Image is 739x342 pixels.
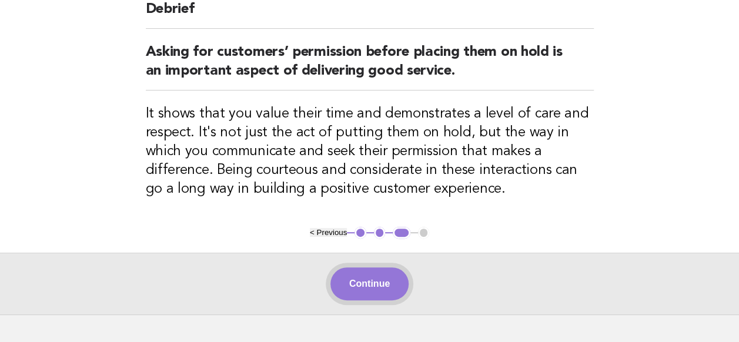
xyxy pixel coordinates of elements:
button: Continue [330,267,409,300]
h3: It shows that you value their time and demonstrates a level of care and respect. It's not just th... [146,105,594,199]
button: < Previous [310,228,347,237]
button: 2 [374,227,386,239]
button: 3 [393,227,410,239]
button: 1 [355,227,366,239]
h2: Asking for customers’ permission before placing them on hold is an important aspect of delivering... [146,43,594,90]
